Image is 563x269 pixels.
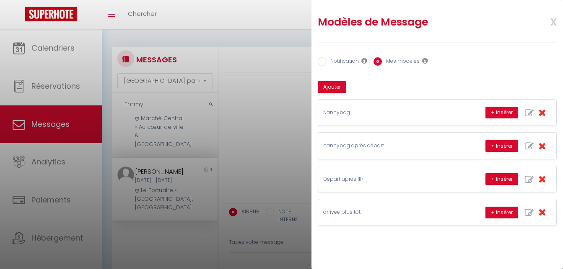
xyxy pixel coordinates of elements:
button: + Insérer [485,140,518,152]
p: Départ après 11h [323,175,449,183]
p: arrivée plus tôt. [323,208,449,216]
button: + Insérer [485,207,518,218]
i: Les modèles généraux sont visibles par vous et votre équipe [422,57,428,64]
button: + Insérer [485,173,518,185]
label: Notification [326,57,359,67]
button: Ajouter [318,81,346,93]
iframe: Chat [527,231,557,263]
button: + Insérer [485,107,518,118]
span: x [530,11,557,31]
h2: Modèles de Message [318,15,513,29]
p: Nannybag [323,109,449,117]
p: nannybag après départ. [323,142,449,150]
label: Mes modèles [382,57,420,67]
i: Les notifications sont visibles par toi et ton équipe [361,57,367,64]
button: Ouvrir le widget de chat LiveChat [7,3,32,28]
